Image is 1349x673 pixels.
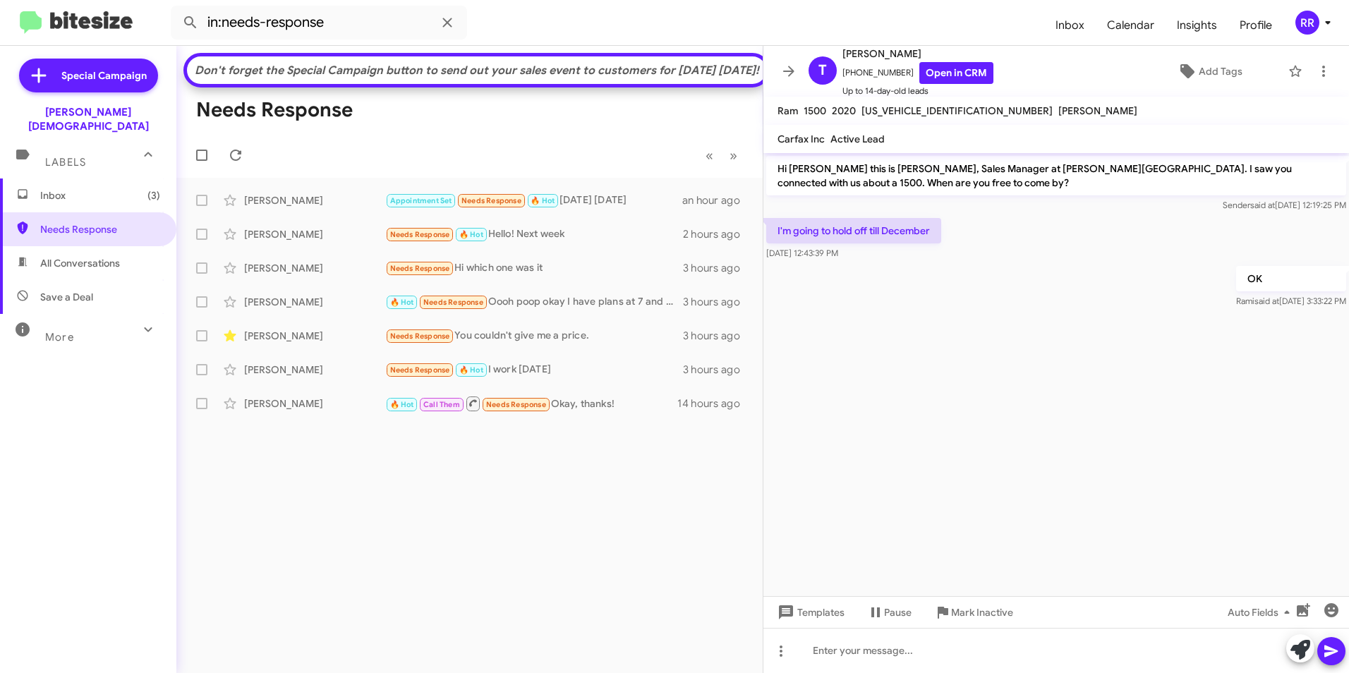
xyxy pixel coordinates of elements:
[390,230,450,239] span: Needs Response
[778,104,798,117] span: Ram
[390,298,414,307] span: 🔥 Hot
[1223,200,1346,210] span: Sender [DATE] 12:19:25 PM
[385,395,677,413] div: Okay, thanks!
[385,328,683,344] div: You couldn't give me a price.
[244,261,385,275] div: [PERSON_NAME]
[423,400,460,409] span: Call Them
[1138,59,1281,84] button: Add Tags
[1058,104,1137,117] span: [PERSON_NAME]
[196,99,353,121] h1: Needs Response
[775,600,845,625] span: Templates
[61,68,147,83] span: Special Campaign
[1295,11,1319,35] div: RR
[1199,59,1242,84] span: Add Tags
[778,133,825,145] span: Carfax Inc
[919,62,993,84] a: Open in CRM
[766,156,1346,195] p: Hi [PERSON_NAME] this is [PERSON_NAME], Sales Manager at [PERSON_NAME][GEOGRAPHIC_DATA]. I saw yo...
[45,156,86,169] span: Labels
[531,196,555,205] span: 🔥 Hot
[842,45,993,62] span: [PERSON_NAME]
[697,141,722,170] button: Previous
[1096,5,1166,46] a: Calendar
[682,193,751,207] div: an hour ago
[385,226,683,243] div: Hello! Next week
[683,363,751,377] div: 3 hours ago
[147,188,160,202] span: (3)
[385,193,682,209] div: [DATE] [DATE]
[923,600,1024,625] button: Mark Inactive
[40,222,160,236] span: Needs Response
[766,248,838,258] span: [DATE] 12:43:39 PM
[818,59,827,82] span: T
[40,290,93,304] span: Save a Deal
[45,331,74,344] span: More
[1250,200,1275,210] span: said at
[390,332,450,341] span: Needs Response
[244,193,385,207] div: [PERSON_NAME]
[683,261,751,275] div: 3 hours ago
[706,147,713,164] span: «
[486,400,546,409] span: Needs Response
[1254,296,1279,306] span: said at
[721,141,746,170] button: Next
[730,147,737,164] span: »
[390,365,450,375] span: Needs Response
[1166,5,1228,46] a: Insights
[171,6,467,40] input: Search
[390,264,450,273] span: Needs Response
[763,600,856,625] button: Templates
[1283,11,1333,35] button: RR
[459,230,483,239] span: 🔥 Hot
[244,363,385,377] div: [PERSON_NAME]
[1236,266,1346,291] p: OK
[766,218,941,243] p: I'm going to hold off till December
[40,256,120,270] span: All Conversations
[244,227,385,241] div: [PERSON_NAME]
[1236,296,1346,306] span: Rami [DATE] 3:33:22 PM
[842,62,993,84] span: [PHONE_NUMBER]
[951,600,1013,625] span: Mark Inactive
[385,294,683,310] div: Oooh poop okay I have plans at 7 and get off at 4
[390,400,414,409] span: 🔥 Hot
[244,329,385,343] div: [PERSON_NAME]
[830,133,885,145] span: Active Lead
[390,196,452,205] span: Appointment Set
[423,298,483,307] span: Needs Response
[683,329,751,343] div: 3 hours ago
[677,396,751,411] div: 14 hours ago
[461,196,521,205] span: Needs Response
[861,104,1053,117] span: [US_VEHICLE_IDENTIFICATION_NUMBER]
[385,260,683,277] div: Hi which one was it
[244,295,385,309] div: [PERSON_NAME]
[832,104,856,117] span: 2020
[459,365,483,375] span: 🔥 Hot
[804,104,826,117] span: 1500
[842,84,993,98] span: Up to 14-day-old leads
[856,600,923,625] button: Pause
[1228,5,1283,46] a: Profile
[683,295,751,309] div: 3 hours ago
[1044,5,1096,46] a: Inbox
[244,396,385,411] div: [PERSON_NAME]
[40,188,160,202] span: Inbox
[19,59,158,92] a: Special Campaign
[194,63,760,78] div: Don't forget the Special Campaign button to send out your sales event to customers for [DATE] [DA...
[884,600,912,625] span: Pause
[1228,600,1295,625] span: Auto Fields
[683,227,751,241] div: 2 hours ago
[1216,600,1307,625] button: Auto Fields
[385,362,683,378] div: I work [DATE]
[698,141,746,170] nav: Page navigation example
